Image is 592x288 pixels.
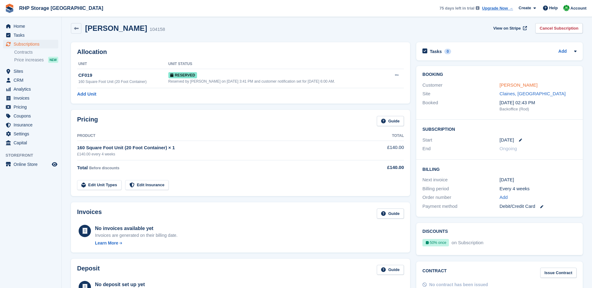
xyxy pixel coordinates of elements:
img: icon-info-grey-7440780725fd019a000dd9b08b2336e03edf1995a4989e88bcd33f0948082b44.svg [476,6,479,10]
div: Backoffice (Rod) [499,106,577,112]
a: Add [499,194,508,201]
div: Next invoice [422,176,499,183]
a: menu [3,67,58,76]
span: Help [549,5,558,11]
img: Rod [563,5,569,11]
div: CF019 [78,72,168,79]
time: 2025-10-05 00:00:00 UTC [499,137,514,144]
div: Payment method [422,203,499,210]
div: Booked [422,99,499,112]
th: Total [356,131,404,141]
a: menu [3,138,58,147]
span: View on Stripe [493,25,521,31]
div: Reserved by [PERSON_NAME] on [DATE] 3:41 PM and customer notification set for [DATE] 6:00 AM. [168,79,387,84]
h2: Invoices [77,208,102,219]
a: Edit Unit Types [77,180,121,190]
a: Add Unit [77,91,96,98]
h2: Booking [422,72,577,77]
a: Issue Contract [540,268,577,278]
a: Claines, [GEOGRAPHIC_DATA] [499,91,566,96]
div: NEW [48,57,58,63]
h2: Discounts [422,229,577,234]
h2: Contract [422,268,447,278]
span: Coupons [14,112,51,120]
a: menu [3,103,58,111]
a: menu [3,85,58,93]
a: menu [3,40,58,48]
span: Price increases [14,57,44,63]
span: Pricing [14,103,51,111]
div: [DATE] [499,176,577,183]
span: Tasks [14,31,51,39]
span: CRM [14,76,51,84]
div: Debit/Credit Card [499,203,577,210]
div: End [422,145,499,152]
h2: Pricing [77,116,98,126]
span: on Subscription [450,240,483,245]
div: Customer [422,82,499,89]
span: Home [14,22,51,31]
span: Capital [14,138,51,147]
div: Every 4 weeks [499,185,577,192]
span: Before discounts [89,166,119,170]
a: View on Stripe [491,23,528,33]
div: Site [422,90,499,97]
div: Start [422,137,499,144]
span: Total [77,165,88,170]
div: 160 Square Foot Unit (20 Foot Container) [78,79,168,84]
h2: Subscription [422,126,577,132]
div: Learn More [95,240,118,246]
a: menu [3,31,58,39]
a: Guide [377,265,404,275]
a: RHP Storage [GEOGRAPHIC_DATA] [17,3,106,13]
span: Create [519,5,531,11]
div: 50% once [422,239,449,246]
img: stora-icon-8386f47178a22dfd0bd8f6a31ec36ba5ce8667c1dd55bd0f319d3a0aa187defe.svg [5,4,14,13]
a: Cancel Subscription [535,23,583,33]
a: menu [3,76,58,84]
a: menu [3,94,58,102]
div: No contract has been issued [429,282,488,288]
th: Unit Status [168,59,387,69]
div: £140.00 [356,164,404,171]
th: Product [77,131,356,141]
a: Guide [377,208,404,219]
h2: Allocation [77,48,404,56]
div: Billing period [422,185,499,192]
a: Learn More [95,240,178,246]
span: Insurance [14,121,51,129]
th: Unit [77,59,168,69]
a: Contracts [14,49,58,55]
span: Analytics [14,85,51,93]
a: Guide [377,116,404,126]
div: 0 [444,49,451,54]
span: 75 days left in trial [439,5,474,11]
span: Subscriptions [14,40,51,48]
a: Add [558,48,567,55]
a: Upgrade Now → [482,5,513,11]
h2: [PERSON_NAME] [85,24,147,32]
span: Settings [14,130,51,138]
span: Sites [14,67,51,76]
a: menu [3,112,58,120]
div: 160 Square Foot Unit (20 Foot Container) × 1 [77,144,356,151]
span: Reserved [168,72,197,78]
span: Invoices [14,94,51,102]
h2: Billing [422,166,577,172]
div: Invoices are generated on their billing date. [95,232,178,239]
span: Online Store [14,160,51,169]
a: menu [3,121,58,129]
a: Edit Insurance [125,180,169,190]
span: Ongoing [499,146,517,151]
a: menu [3,130,58,138]
a: Price increases NEW [14,56,58,63]
a: Preview store [51,161,58,168]
div: £140.00 every 4 weeks [77,151,356,157]
a: menu [3,160,58,169]
span: Storefront [6,152,61,158]
div: [DATE] 02:43 PM [499,99,577,106]
h2: Deposit [77,265,100,275]
div: 104158 [150,26,165,33]
span: Account [570,5,586,11]
td: £140.00 [356,141,404,160]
